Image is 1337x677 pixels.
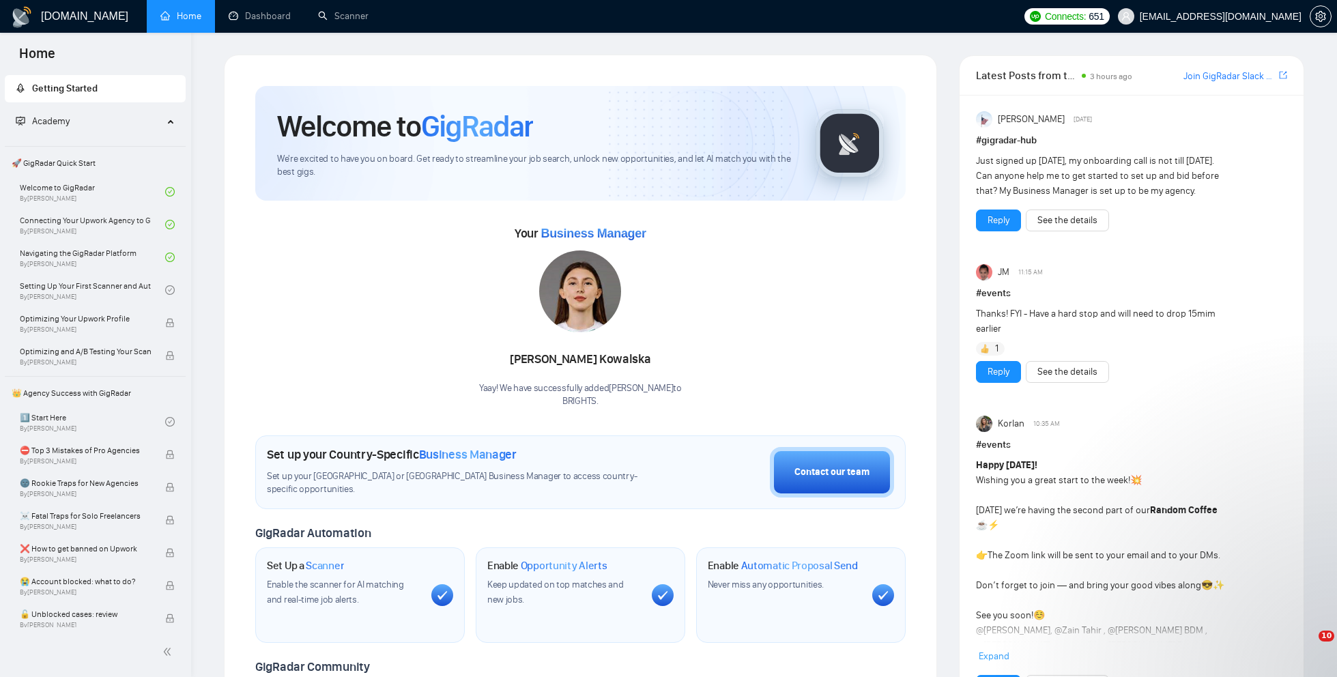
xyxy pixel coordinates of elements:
[976,111,992,128] img: Anisuzzaman Khan
[976,286,1287,301] h1: # events
[267,559,344,573] h1: Set Up a
[20,509,151,523] span: ☠️ Fatal Traps for Solo Freelancers
[20,575,151,588] span: 😭 Account blocked: what to do?
[995,342,998,356] span: 1
[1291,631,1323,663] iframe: Intercom live chat
[165,318,175,328] span: lock
[11,6,33,28] img: logo
[20,275,165,305] a: Setting Up Your First Scanner and Auto-BidderBy[PERSON_NAME]
[741,559,858,573] span: Automatic Proposal Send
[277,153,794,179] span: We're excited to have you on board. Get ready to streamline your job search, unlock new opportuni...
[1018,266,1043,278] span: 11:15 AM
[306,559,344,573] span: Scanner
[1090,72,1132,81] span: 3 hours ago
[479,395,682,408] p: BRIGHTS .
[976,361,1021,383] button: Reply
[318,10,369,22] a: searchScanner
[816,109,884,177] img: gigradar-logo.png
[6,149,184,177] span: 🚀 GigRadar Quick Start
[794,465,869,480] div: Contact our team
[165,450,175,459] span: lock
[1030,11,1041,22] img: upwork-logo.png
[1310,11,1331,22] span: setting
[165,187,175,197] span: check-circle
[255,525,371,541] span: GigRadar Automation
[20,345,151,358] span: Optimizing and A/B Testing Your Scanner for Better Results
[1026,361,1109,383] button: See the details
[1026,210,1109,231] button: See the details
[32,115,70,127] span: Academy
[20,523,151,531] span: By [PERSON_NAME]
[976,416,992,432] img: Korlan
[521,559,607,573] span: Opportunity Alerts
[267,447,517,462] h1: Set up your Country-Specific
[165,285,175,295] span: check-circle
[8,44,66,72] span: Home
[165,220,175,229] span: check-circle
[16,116,25,126] span: fund-projection-screen
[20,476,151,490] span: 🌚 Rookie Traps for New Agencies
[5,75,186,102] li: Getting Started
[979,650,1009,662] span: Expand
[708,579,824,590] span: Never miss any opportunities.
[20,407,165,437] a: 1️⃣ Start HereBy[PERSON_NAME]
[708,559,858,573] h1: Enable
[1089,9,1104,24] span: 651
[165,548,175,558] span: lock
[20,312,151,326] span: Optimizing Your Upwork Profile
[1319,631,1334,642] span: 10
[267,470,643,496] span: Set up your [GEOGRAPHIC_DATA] or [GEOGRAPHIC_DATA] Business Manager to access country-specific op...
[20,621,151,629] span: By [PERSON_NAME]
[1150,504,1218,516] strong: Random Coffee
[20,358,151,366] span: By [PERSON_NAME]
[229,10,291,22] a: dashboardDashboard
[6,379,184,407] span: 👑 Agency Success with GigRadar
[479,348,682,371] div: [PERSON_NAME] Kowalska
[1279,70,1287,81] span: export
[20,542,151,556] span: ❌ How to get banned on Upwork
[976,459,1037,471] strong: Happy [DATE]!
[20,490,151,498] span: By [PERSON_NAME]
[1033,609,1045,621] span: ☺️
[998,416,1024,431] span: Korlan
[479,382,682,408] div: Yaay! We have successfully added [PERSON_NAME] to
[1130,474,1142,486] span: 💥
[1121,12,1131,21] span: user
[976,67,1078,84] span: Latest Posts from the GigRadar Community
[539,250,621,332] img: 1706119054909-multi-51.jpg
[976,458,1225,653] div: Wishing you a great start to the week! [DATE] we’re having the second part of our The Zoom link w...
[165,351,175,360] span: lock
[988,519,999,531] span: ⚡
[162,645,176,659] span: double-left
[976,133,1287,148] h1: # gigradar-hub
[541,227,646,240] span: Business Manager
[1310,11,1332,22] a: setting
[976,519,988,531] span: ☕
[1279,69,1287,82] a: export
[770,447,894,498] button: Contact our team
[165,614,175,623] span: lock
[980,344,990,354] img: 👍
[165,515,175,525] span: lock
[976,210,1021,231] button: Reply
[277,108,533,145] h1: Welcome to
[20,444,151,457] span: ⛔ Top 3 Mistakes of Pro Agencies
[487,579,624,605] span: Keep updated on top matches and new jobs.
[976,549,988,561] span: 👉
[20,326,151,334] span: By [PERSON_NAME]
[1037,364,1097,379] a: See the details
[16,83,25,93] span: rocket
[20,242,165,272] a: Navigating the GigRadar PlatformBy[PERSON_NAME]
[267,579,404,605] span: Enable the scanner for AI matching and real-time job alerts.
[165,253,175,262] span: check-circle
[976,306,1225,336] div: Thanks! FYI - Have a hard stop and will need to drop 15mim earlier
[988,364,1009,379] a: Reply
[419,447,517,462] span: Business Manager
[255,659,370,674] span: GigRadar Community
[160,10,201,22] a: homeHome
[20,457,151,465] span: By [PERSON_NAME]
[165,417,175,427] span: check-circle
[16,115,70,127] span: Academy
[20,210,165,240] a: Connecting Your Upwork Agency to GigRadarBy[PERSON_NAME]
[20,588,151,596] span: By [PERSON_NAME]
